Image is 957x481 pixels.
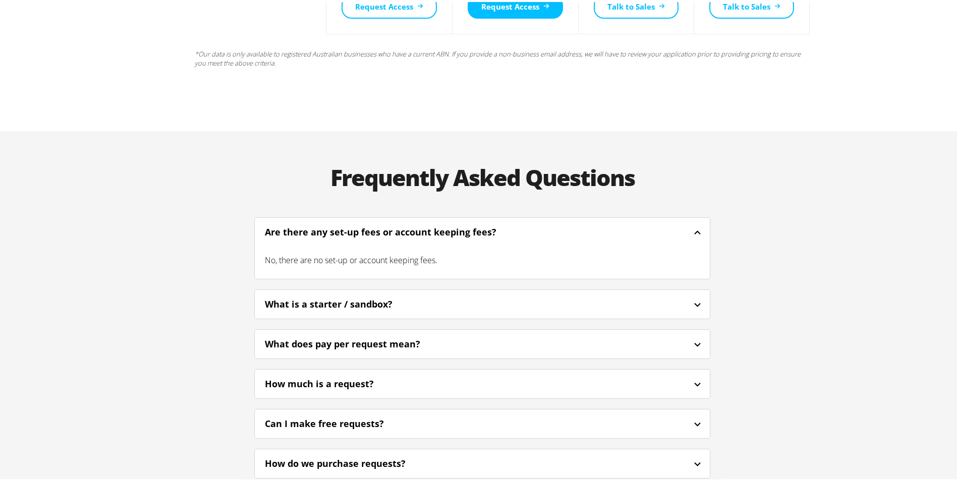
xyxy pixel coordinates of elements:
div: What is a starter / sandbox? [255,290,710,314]
div: Are there any set-up fees or account keeping fees? [265,223,524,237]
div: How do we purchase requests? [265,455,433,468]
div: Can I make free requests? [265,415,411,429]
div: How do we purchase requests? [255,450,710,473]
div: What does pay per request mean? [255,330,710,354]
h2: Frequently Asked Questions [244,145,720,205]
div: What does pay per request mean? [265,335,447,349]
div: What is a starter / sandbox? [265,295,420,309]
div: How much is a request? [265,375,401,389]
div: How much is a request? [255,370,710,394]
div: Are there any set-up fees or account keeping fees? [255,218,710,242]
div: No, there are no set-up or account keeping fees. [255,242,710,274]
p: *Our data is only available to registered Australian businesses who have a current ABN. If you pr... [190,32,810,81]
div: Can I make free requests? [255,410,710,434]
